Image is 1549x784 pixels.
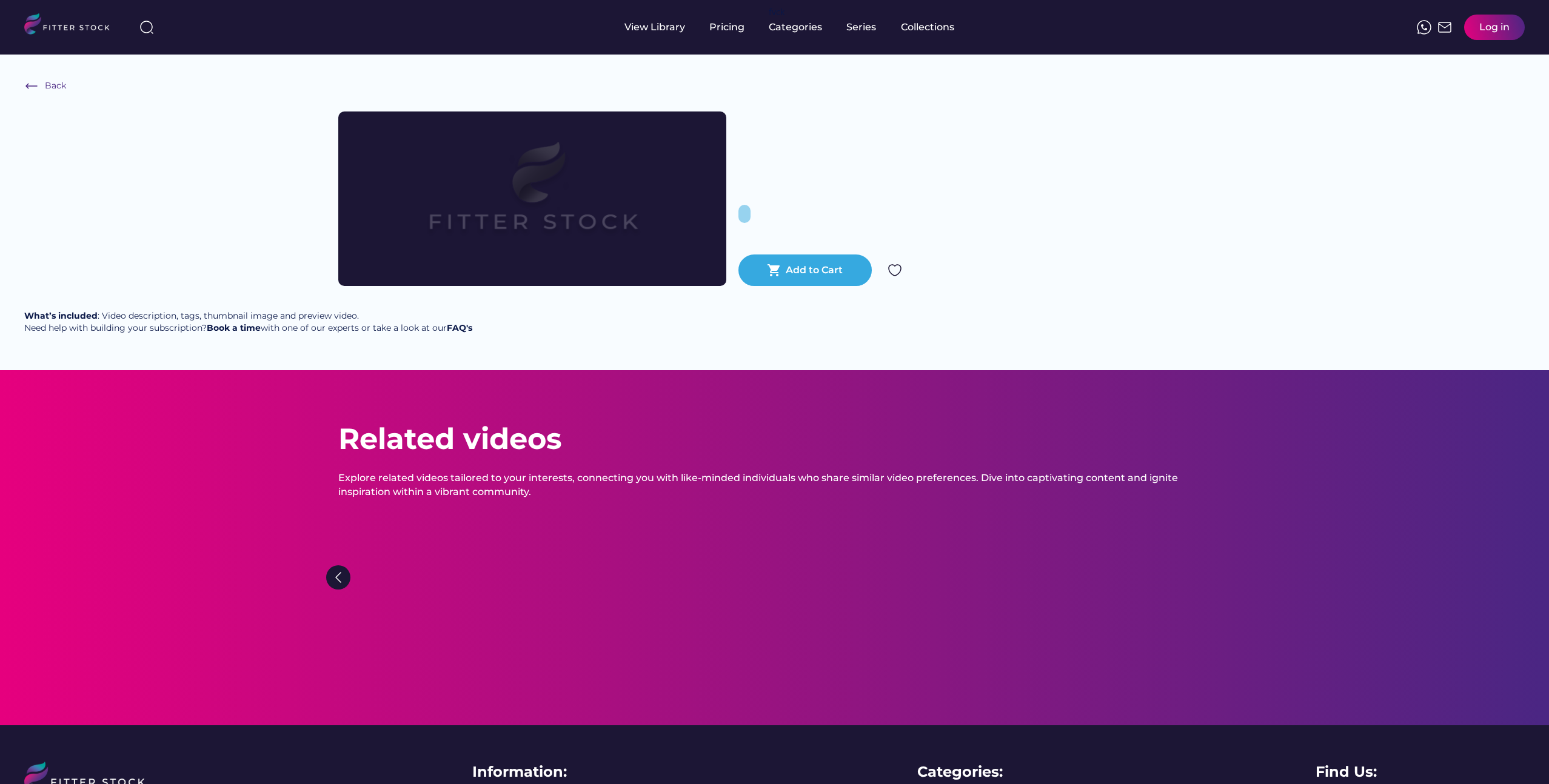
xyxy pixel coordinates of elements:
[338,471,1211,499] div: Explore related videos tailored to your interests, connecting you with like-minded individuals wh...
[45,80,66,92] div: Back
[24,310,98,321] strong: What’s included
[1417,20,1431,35] img: meteor-icons_whatsapp%20%281%29.svg
[767,263,781,277] button: shopping_cart
[472,762,567,782] div: Information:
[338,419,561,459] div: Related videos
[769,21,822,34] div: Categories
[24,310,472,334] div: : Video description, tags, thumbnail image and preview video. Need help with building your subscr...
[1437,20,1452,35] img: Frame%2051.svg
[24,79,39,93] img: Frame%20%286%29.svg
[139,20,154,35] img: search-normal%203.svg
[846,21,877,34] div: Series
[377,111,688,286] img: Frame%2079%20%281%29.svg
[1479,21,1510,34] div: Log in
[1316,762,1377,782] div: Find Us:
[24,13,120,38] img: LOGO.svg
[888,263,902,277] img: Group%201000002324.svg
[901,21,954,34] div: Collections
[917,762,1003,782] div: Categories:
[624,21,685,34] div: View Library
[326,565,350,590] img: Group%201000002322%20%281%29.svg
[447,322,472,333] a: FAQ's
[786,264,843,277] div: Add to Cart
[769,6,785,18] div: fvck
[207,322,261,333] a: Book a time
[709,21,744,34] div: Pricing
